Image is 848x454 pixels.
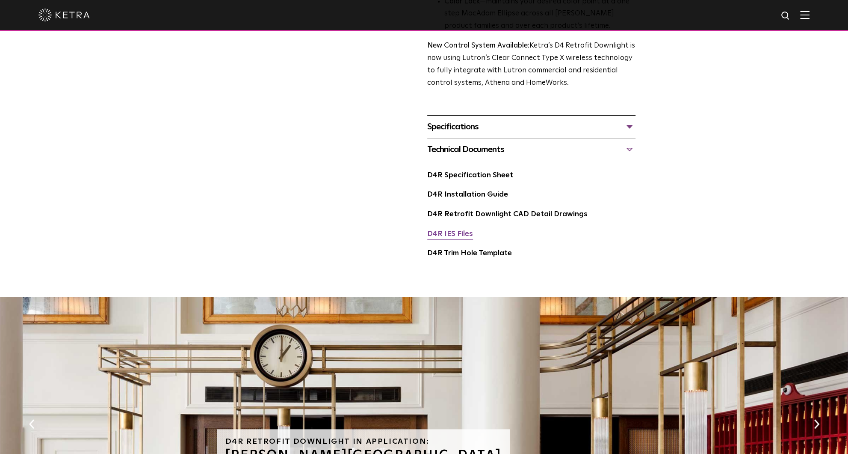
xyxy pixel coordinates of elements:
[427,143,635,156] div: Technical Documents
[800,11,810,19] img: Hamburger%20Nav.svg
[427,211,588,218] a: D4R Retrofit Downlight CAD Detail Drawings
[427,40,635,90] p: Ketra’s D4 Retrofit Downlight is now using Lutron’s Clear Connect Type X wireless technology to f...
[812,418,821,430] button: Next
[427,230,473,238] a: D4R IES Files
[225,438,502,445] h6: D4R Retrofit Downlight in Application:
[38,9,90,21] img: ketra-logo-2019-white
[427,172,513,179] a: D4R Specification Sheet
[427,250,512,257] a: D4R Trim Hole Template
[427,42,529,49] strong: New Control System Available:
[427,191,508,198] a: D4R Installation Guide
[427,120,635,134] div: Specifications
[27,418,36,430] button: Previous
[780,11,791,21] img: search icon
